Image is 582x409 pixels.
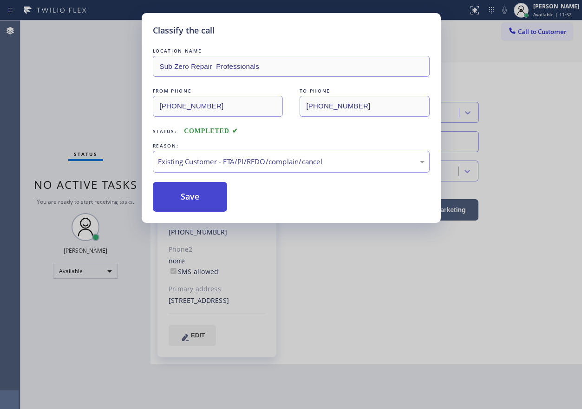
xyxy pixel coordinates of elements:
button: Save [153,182,228,212]
span: Status: [153,128,177,134]
span: COMPLETED [184,127,238,134]
div: REASON: [153,141,430,151]
div: LOCATION NAME [153,46,430,56]
div: TO PHONE [300,86,430,96]
h5: Classify the call [153,24,215,37]
div: Existing Customer - ETA/PI/REDO/complain/cancel [158,156,425,167]
input: From phone [153,96,283,117]
div: FROM PHONE [153,86,283,96]
input: To phone [300,96,430,117]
